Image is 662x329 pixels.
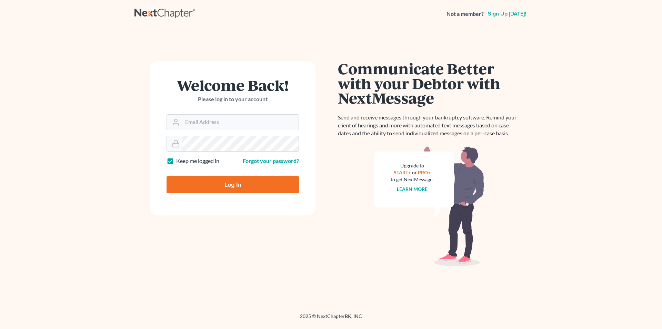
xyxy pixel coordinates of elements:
[167,95,299,103] p: Please log in to your account
[176,157,219,165] label: Keep me logged in
[391,176,433,183] div: to get NextMessage.
[338,61,521,105] h1: Communicate Better with your Debtor with NextMessage
[394,170,411,175] a: START+
[134,313,528,325] div: 2025 © NextChapterBK, INC
[418,170,431,175] a: PRO+
[391,162,433,169] div: Upgrade to
[182,115,299,130] input: Email Address
[243,157,299,164] a: Forgot your password?
[487,11,528,17] a: Sign up [DATE]!
[447,10,484,18] strong: Not a member?
[397,186,428,192] a: Learn more
[167,78,299,93] h1: Welcome Back!
[167,176,299,193] input: Log In
[374,146,484,267] img: nextmessage_bg-59042aed3d76b12b5cd301f8e5b87938c9018125f34e5fa2b7a6b67550977c72.svg
[412,170,417,175] span: or
[338,114,521,137] p: Send and receive messages through your bankruptcy software. Remind your client of hearings and mo...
